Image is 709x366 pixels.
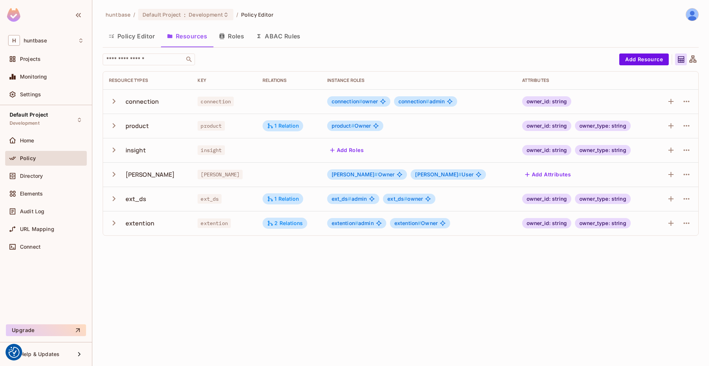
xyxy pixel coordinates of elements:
[10,120,40,126] span: Development
[522,77,648,83] div: Attributes
[332,122,354,129] span: product
[20,138,34,144] span: Home
[398,99,445,104] span: admin
[394,220,438,226] span: Owner
[415,172,473,177] span: User
[522,218,571,228] div: owner_id: string
[327,144,367,156] button: Add Roles
[575,194,631,204] div: owner_type: string
[327,77,510,83] div: Instance roles
[8,347,20,358] img: Revisit consent button
[236,11,238,18] li: /
[20,226,54,232] span: URL Mapping
[267,122,299,129] div: 1 Relation
[267,196,299,202] div: 1 Relation
[8,347,20,358] button: Consent Preferences
[126,122,149,130] div: product
[20,155,36,161] span: Policy
[351,122,354,129] span: #
[522,121,571,131] div: owner_id: string
[575,121,631,131] div: owner_type: string
[109,77,186,83] div: Resource Types
[426,98,429,104] span: #
[20,244,41,250] span: Connect
[619,53,669,65] button: Add Resource
[332,220,374,226] span: admin
[126,146,146,154] div: insight
[359,98,362,104] span: #
[20,208,44,214] span: Audit Log
[418,220,421,226] span: #
[20,191,43,197] span: Elements
[213,27,250,45] button: Roles
[374,171,378,177] span: #
[394,220,421,226] span: extention
[348,196,351,202] span: #
[143,11,181,18] span: Default Project
[20,56,41,62] span: Projects
[198,121,225,131] span: product
[126,195,147,203] div: ext_ds
[126,219,154,227] div: extention
[332,220,359,226] span: extention
[189,11,223,18] span: Development
[332,123,371,129] span: Owner
[522,169,574,180] button: Add Attributes
[126,170,175,179] div: [PERSON_NAME]
[332,171,378,177] span: [PERSON_NAME]
[7,8,20,22] img: SReyMgAAAABJRU5ErkJggg==
[8,35,20,46] span: H
[198,145,225,155] span: insight
[106,11,130,18] span: the active workspace
[458,171,462,177] span: #
[198,194,222,204] span: ext_ds
[103,27,161,45] button: Policy Editor
[522,194,571,204] div: owner_id: string
[355,220,358,226] span: #
[198,77,251,83] div: Key
[415,171,462,177] span: [PERSON_NAME]
[267,220,303,227] div: 2 Relations
[522,96,571,107] div: owner_id: string
[250,27,306,45] button: ABAC Rules
[133,11,135,18] li: /
[387,196,423,202] span: owner
[332,196,352,202] span: ext_ds
[332,99,378,104] span: owner
[20,351,59,357] span: Help & Updates
[161,27,213,45] button: Resources
[198,218,230,228] span: extention
[184,12,186,18] span: :
[20,74,47,80] span: Monitoring
[404,196,407,202] span: #
[20,173,43,179] span: Directory
[241,11,274,18] span: Policy Editor
[20,91,41,97] span: Settings
[126,97,159,106] div: connection
[332,196,367,202] span: admin
[10,112,48,118] span: Default Project
[332,98,363,104] span: connection
[575,145,631,155] div: owner_type: string
[24,38,47,44] span: Workspace: huntbase
[522,145,571,155] div: owner_id: string
[398,98,429,104] span: connection
[198,170,243,179] span: [PERSON_NAME]
[387,196,407,202] span: ext_ds
[575,218,631,228] div: owner_type: string
[686,8,698,21] img: Ravindra Bangrawa
[332,172,395,177] span: Owner
[198,97,234,106] span: connection
[6,324,86,336] button: Upgrade
[263,77,315,83] div: Relations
